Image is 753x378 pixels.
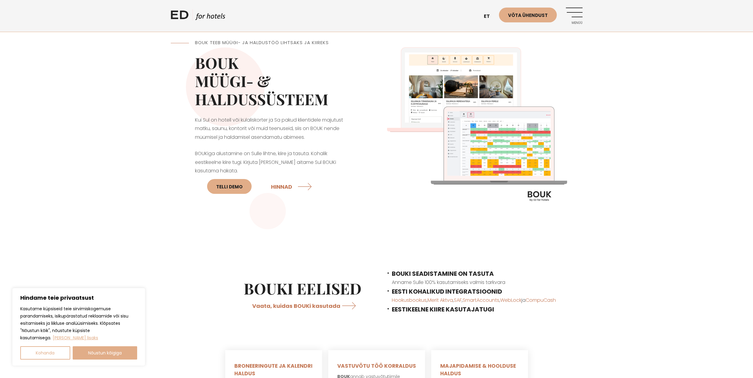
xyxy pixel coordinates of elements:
a: ED HOTELS [171,9,225,24]
h5: BRONEERINGUTE JA KALENDRI HALDUS [234,362,313,378]
a: Menüü [566,8,583,24]
span: BOUK TEEB MÜÜGI- JA HALDUSTÖÖ LIHTSAKS JA KIIREKS [195,39,329,46]
a: CompuCash [526,297,556,304]
a: HINNAD [271,178,313,194]
button: Nõustun kõigiga [73,346,137,360]
p: Hindame teie privaatsust [20,294,137,301]
a: Võta ühendust [499,8,557,22]
p: Kasutame küpsiseid teie sirvimiskogemuse parandamiseks, isikupärastatud reklaamide või sisu esita... [20,305,137,341]
button: Kohanda [20,346,70,360]
p: , , , , ja [392,296,567,305]
h5: VASTUVÕTU TÖÖ KORRALDUS [337,362,416,370]
a: SmartAccounts [463,297,499,304]
p: Anname Sulle 100% kasutamiseks valmis tarkvara [392,278,567,287]
a: WebLock [500,297,521,304]
a: Hookusbookus [392,297,427,304]
a: Merit Aktva [428,297,453,304]
span: BOUKI SEADISTAMINE ON TASUTA [392,269,494,278]
a: et [481,9,499,24]
a: Telli DEMO [207,179,252,194]
h2: BOUKi EELISED [186,279,362,298]
h2: BOUK MÜÜGI- & HALDUSSÜSTEEM [195,54,352,108]
h5: MAJAPIDAMISE & HOOLDUSE HALDUS [440,362,519,378]
p: BOUKiga alustamine on Sulle lihtne, kiire ja tasuta. Kohalik eestikeelne kiire tugi. Kirjuta [PER... [195,149,352,198]
a: Loe lisaks [52,334,98,341]
p: Kui Sul on hotell või külaliskorter ja Sa pakud klientidele majutust matku, saunu, kontorit või m... [195,116,352,142]
span: Menüü [566,21,583,25]
strong: EESTIKEELNE KIIRE KASUTAJATUGI [392,305,494,314]
a: Vaata, kuidas BOUKi kasutada [252,298,362,314]
span: EESTI KOHALIKUD INTEGRATSIOONID [392,287,502,296]
a: SAF [454,297,462,304]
